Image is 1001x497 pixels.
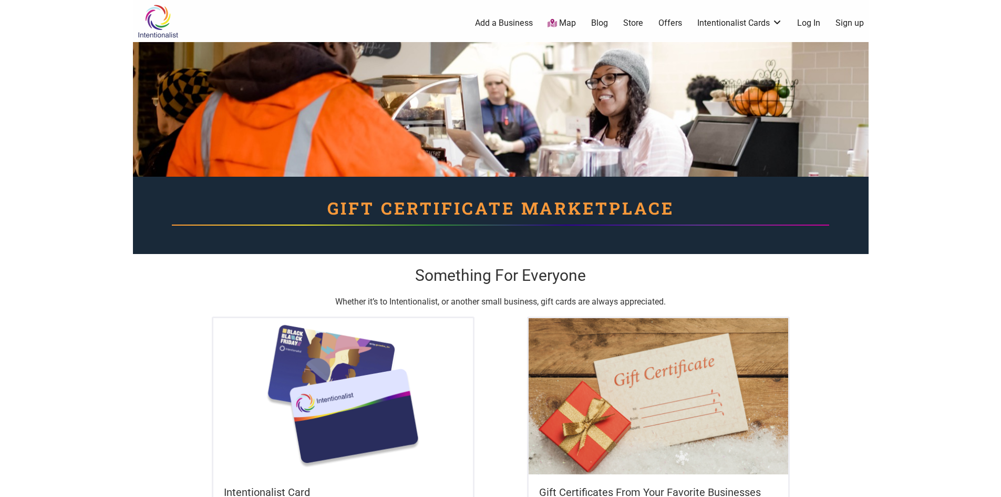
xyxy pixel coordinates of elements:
[213,318,473,474] img: Intentionalist & Black Black Friday Card
[623,17,643,29] a: Store
[133,4,183,38] img: Intentionalist
[697,17,782,29] a: Intentionalist Cards
[207,295,795,309] p: Whether it’s to Intentionalist, or another small business, gift cards are always appreciated.
[133,42,869,211] img: Customer and business owner at register
[133,177,869,254] div: Gift Certificate Marketplace
[797,17,820,29] a: Log In
[548,17,576,29] a: Map
[207,265,795,287] h2: Something For Everyone
[591,17,608,29] a: Blog
[835,17,864,29] a: Sign up
[529,318,788,474] img: Gift Certificate Feature Image
[658,17,682,29] a: Offers
[475,17,533,29] a: Add a Business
